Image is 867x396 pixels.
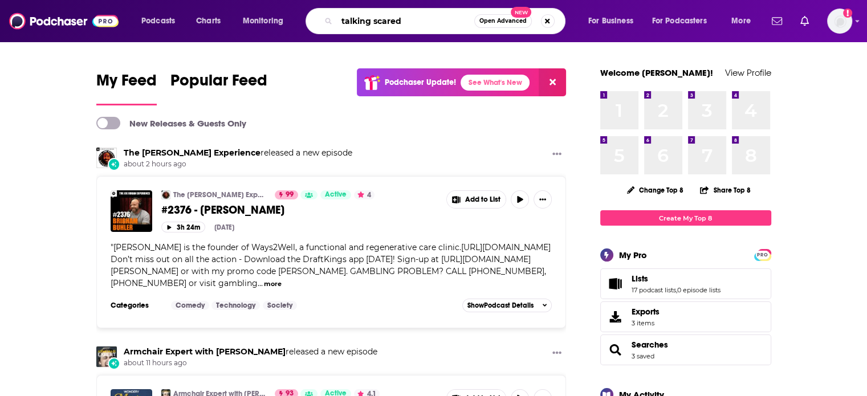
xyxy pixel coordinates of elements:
a: See What's New [461,75,530,91]
a: New Releases & Guests Only [96,117,246,129]
span: , [676,286,677,294]
a: Welcome [PERSON_NAME]! [600,67,713,78]
span: For Business [588,13,633,29]
div: My Pro [619,250,647,260]
button: Show More Button [447,191,506,208]
a: Lists [632,273,721,284]
a: 99 [275,190,298,199]
p: Podchaser Update! [385,77,456,87]
a: Comedy [171,301,209,310]
span: Charts [196,13,221,29]
button: Open AdvancedNew [474,14,532,28]
span: For Podcasters [652,13,707,29]
span: #2376 - [PERSON_NAME] [161,203,284,217]
span: Lists [600,268,771,299]
a: Charts [189,12,227,30]
button: more [264,279,282,289]
span: More [731,13,751,29]
a: Active [320,190,351,199]
a: Create My Top 8 [600,210,771,226]
span: New [511,7,531,18]
a: 3 saved [632,352,654,360]
img: #2376 - Brigham Buhler [111,190,152,232]
a: The Joe Rogan Experience [124,148,260,158]
span: PRO [756,251,770,259]
a: 17 podcast lists [632,286,676,294]
button: open menu [645,12,723,30]
input: Search podcasts, credits, & more... [337,12,474,30]
img: User Profile [827,9,852,34]
button: 4 [354,190,375,199]
span: 99 [286,189,294,201]
button: open menu [723,12,765,30]
img: Podchaser - Follow, Share and Rate Podcasts [9,10,119,32]
a: View Profile [725,67,771,78]
div: [DATE] [214,223,234,231]
button: Show profile menu [827,9,852,34]
span: [PERSON_NAME] is the founder of Ways2Well, a functional and regenerative care clinic.[URL][DOMAIN... [111,242,551,288]
span: Exports [632,307,660,317]
span: Podcasts [141,13,175,29]
a: Popular Feed [170,71,267,105]
span: Add to List [465,195,500,204]
button: Show More Button [548,346,566,361]
span: Searches [600,334,771,365]
button: Share Top 8 [699,179,751,201]
button: ShowPodcast Details [462,299,552,312]
span: about 11 hours ago [124,358,377,368]
img: The Joe Rogan Experience [161,190,170,199]
button: open menu [235,12,298,30]
div: New Episode [108,158,120,170]
a: PRO [756,250,770,259]
h3: released a new episode [124,346,377,357]
button: open menu [133,12,190,30]
h3: released a new episode [124,148,352,158]
span: about 2 hours ago [124,160,352,169]
button: Change Top 8 [620,183,691,197]
span: Monitoring [243,13,283,29]
button: open menu [580,12,648,30]
a: Searches [604,342,627,358]
span: Exports [604,309,627,325]
button: Show More Button [534,190,552,209]
span: Open Advanced [479,18,527,24]
span: 3 items [632,319,660,327]
span: ... [258,278,263,288]
span: Popular Feed [170,71,267,97]
span: Lists [632,273,648,284]
div: Search podcasts, credits, & more... [316,8,576,34]
a: Armchair Expert with Dax Shepard [124,346,286,357]
img: The Joe Rogan Experience [96,148,117,168]
span: Show Podcast Details [467,301,534,309]
span: Logged in as dbartlett [827,9,852,34]
a: 0 episode lists [677,286,721,294]
a: Society [263,301,297,310]
span: " [111,242,551,288]
a: My Feed [96,71,157,105]
button: Show More Button [548,148,566,162]
div: New Episode [108,357,120,370]
span: My Feed [96,71,157,97]
a: Technology [211,301,260,310]
a: The [PERSON_NAME] Experience [173,190,267,199]
a: Exports [600,301,771,332]
h3: Categories [111,301,162,310]
svg: Add a profile image [843,9,852,18]
span: Active [325,189,347,201]
button: 3h 24m [161,222,205,232]
a: Searches [632,340,668,350]
a: Lists [604,276,627,292]
img: Armchair Expert with Dax Shepard [96,346,117,367]
a: Show notifications dropdown [796,11,813,31]
a: Show notifications dropdown [767,11,787,31]
a: #2376 - [PERSON_NAME] [161,203,438,217]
